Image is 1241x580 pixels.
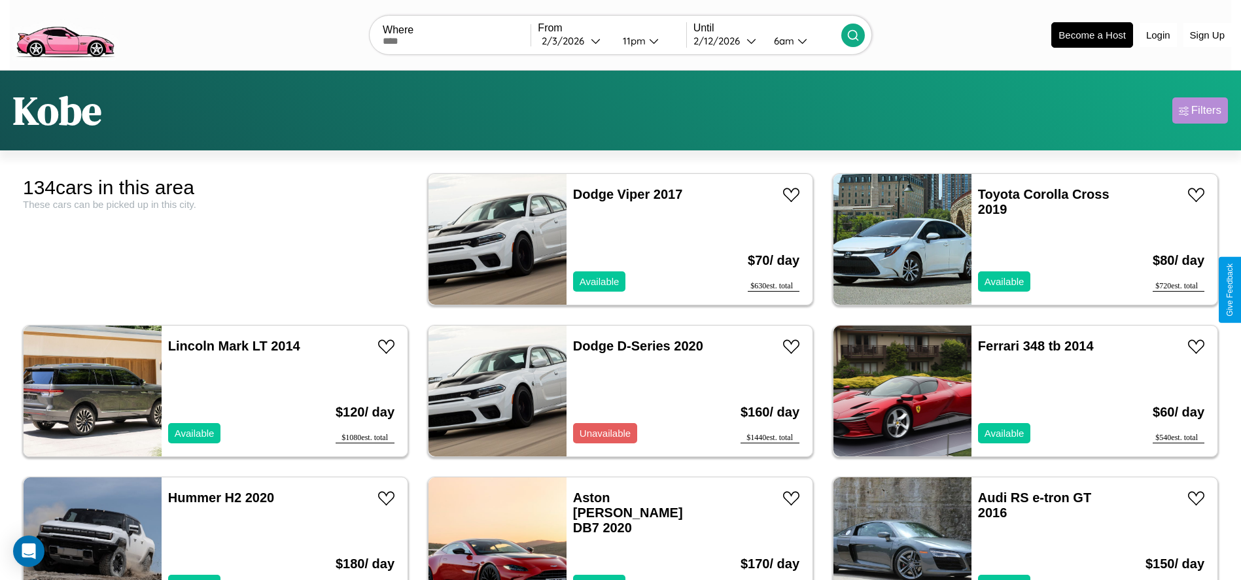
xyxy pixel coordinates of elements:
div: 11pm [616,35,649,47]
div: 134 cars in this area [23,177,408,199]
label: Until [693,22,841,34]
a: Hummer H2 2020 [168,490,274,505]
h3: $ 160 / day [741,392,799,433]
h3: $ 80 / day [1153,240,1204,281]
label: Where [383,24,531,36]
div: 2 / 3 / 2026 [542,35,591,47]
a: Lincoln Mark LT 2014 [168,339,300,353]
div: $ 1440 est. total [741,433,799,443]
a: Dodge Viper 2017 [573,187,683,201]
div: 2 / 12 / 2026 [693,35,746,47]
button: 2/3/2026 [538,34,612,48]
a: Dodge D-Series 2020 [573,339,703,353]
div: 6am [767,35,797,47]
div: These cars can be picked up in this city. [23,199,408,210]
p: Unavailable [580,424,631,442]
button: Sign Up [1183,23,1231,47]
button: 6am [763,34,841,48]
div: Give Feedback [1225,264,1234,316]
div: $ 1080 est. total [336,433,394,443]
button: 11pm [612,34,686,48]
button: Become a Host [1051,22,1133,48]
p: Available [985,273,1024,290]
div: $ 540 est. total [1153,433,1204,443]
label: From [538,22,686,34]
a: Audi RS e-tron GT 2016 [978,490,1091,520]
div: Open Intercom Messenger [13,536,44,567]
a: Aston [PERSON_NAME] DB7 2020 [573,490,683,535]
p: Available [985,424,1024,442]
p: Available [175,424,215,442]
button: Filters [1172,97,1228,124]
p: Available [580,273,620,290]
div: $ 630 est. total [748,281,799,292]
img: logo [10,7,120,61]
h3: $ 120 / day [336,392,394,433]
div: Filters [1191,104,1221,117]
h1: Kobe [13,84,101,137]
h3: $ 70 / day [748,240,799,281]
h3: $ 60 / day [1153,392,1204,433]
div: $ 720 est. total [1153,281,1204,292]
a: Toyota Corolla Cross 2019 [978,187,1110,216]
a: Ferrari 348 tb 2014 [978,339,1094,353]
button: Login [1140,23,1177,47]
